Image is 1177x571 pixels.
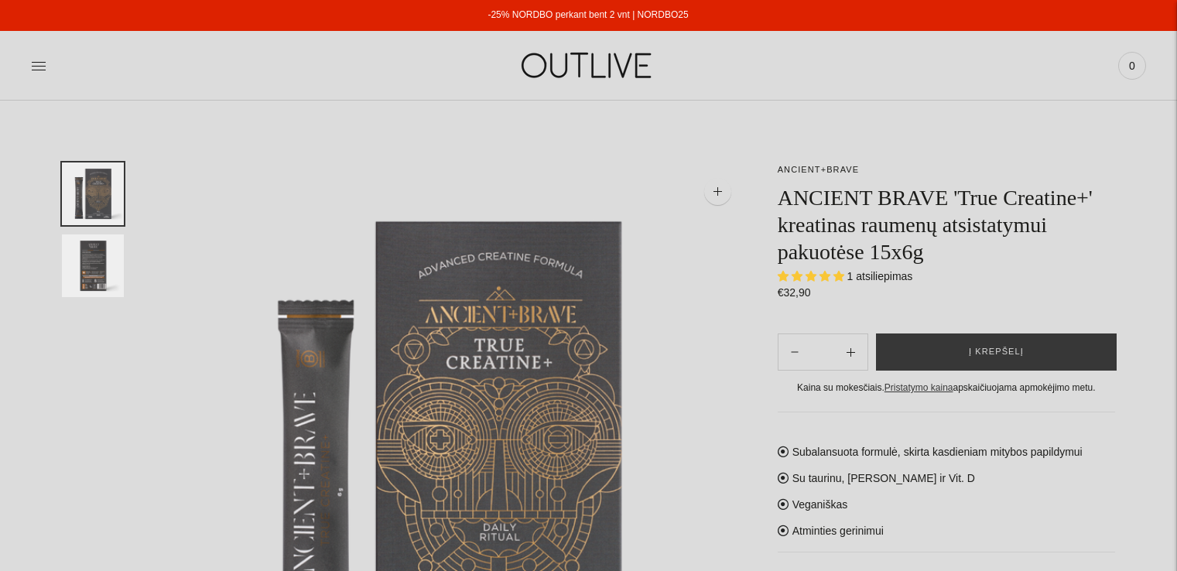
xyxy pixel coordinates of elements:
[778,165,859,174] a: ANCIENT+BRAVE
[778,286,811,299] span: €32,90
[488,9,688,20] a: -25% NORDBO perkant bent 2 vnt | NORDBO25
[491,39,685,92] img: OUTLIVE
[811,341,834,364] input: Product quantity
[834,333,867,371] button: Subtract product quantity
[778,380,1115,396] div: Kaina su mokesčiais. apskaičiuojama apmokėjimo metu.
[778,184,1115,265] h1: ANCIENT BRAVE 'True Creatine+' kreatinas raumenų atsistatymui pakuotėse 15x6g
[884,382,953,393] a: Pristatymo kaina
[847,270,913,282] span: 1 atsiliepimas
[62,234,124,297] button: Translation missing: en.general.accessibility.image_thumbail
[969,344,1024,360] span: Į krepšelį
[1121,55,1143,77] span: 0
[778,270,847,282] span: 5.00 stars
[62,162,124,225] button: Translation missing: en.general.accessibility.image_thumbail
[778,333,811,371] button: Add product quantity
[876,333,1117,371] button: Į krepšelį
[1118,49,1146,83] a: 0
